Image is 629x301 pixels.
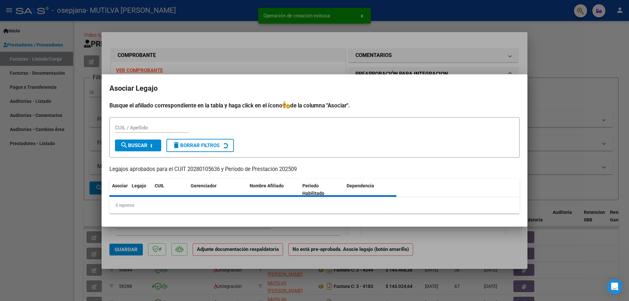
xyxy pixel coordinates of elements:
[247,179,300,200] datatable-header-cell: Nombre Afiliado
[155,183,164,188] span: CUIL
[109,82,520,95] h2: Asociar Legajo
[166,139,234,152] button: Borrar Filtros
[250,183,284,188] span: Nombre Afiliado
[152,179,188,200] datatable-header-cell: CUIL
[109,197,520,214] div: 0 registros
[344,179,397,200] datatable-header-cell: Dependencia
[120,141,128,149] mat-icon: search
[115,140,161,151] button: Buscar
[191,183,217,188] span: Gerenciador
[300,179,344,200] datatable-header-cell: Periodo Habilitado
[347,183,374,188] span: Dependencia
[112,183,128,188] span: Asociar
[172,141,180,149] mat-icon: delete
[302,183,324,196] span: Periodo Habilitado
[172,142,219,148] span: Borrar Filtros
[188,179,247,200] datatable-header-cell: Gerenciador
[109,179,129,200] datatable-header-cell: Asociar
[120,142,147,148] span: Buscar
[607,279,622,294] div: Open Intercom Messenger
[129,179,152,200] datatable-header-cell: Legajo
[132,183,146,188] span: Legajo
[109,101,520,110] h4: Busque el afiliado correspondiente en la tabla y haga click en el ícono de la columna "Asociar".
[109,165,520,174] p: Legajos aprobados para el CUIT 20280105636 y Período de Prestación 202509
